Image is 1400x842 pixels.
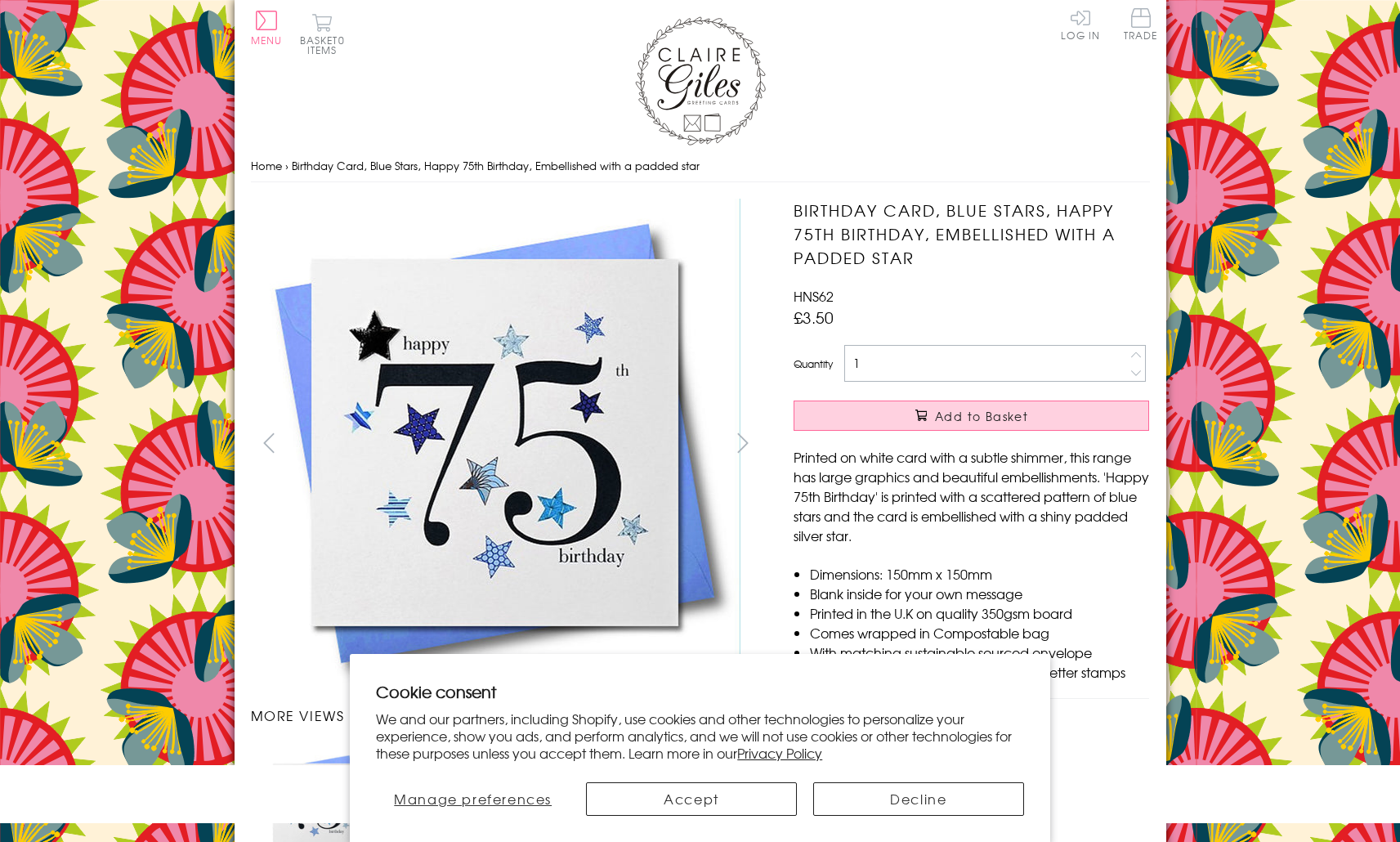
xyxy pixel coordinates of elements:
[251,150,1150,183] nav: breadcrumbs
[810,643,1149,662] li: With matching sustainable sourced envelope
[794,286,834,306] span: HNS62
[251,424,288,461] button: prev
[810,584,1149,603] li: Blank inside for your own message
[376,680,1024,703] h2: Cookie consent
[292,158,700,173] span: Birthday Card, Blue Stars, Happy 75th Birthday, Embellished with a padded star
[307,33,345,57] span: 0 items
[813,782,1024,816] button: Decline
[737,743,822,763] a: Privacy Policy
[394,789,552,808] span: Manage preferences
[635,16,766,146] img: Claire Giles Greetings Cards
[251,705,762,725] h3: More views
[376,710,1024,761] p: We and our partners, including Shopify, use cookies and other technologies to personalize your ex...
[376,782,570,816] button: Manage preferences
[810,564,1149,584] li: Dimensions: 150mm x 150mm
[810,623,1149,643] li: Comes wrapped in Compostable bag
[1061,8,1100,40] a: Log In
[794,447,1149,545] p: Printed on white card with a subtle shimmer, this range has large graphics and beautiful embellis...
[251,11,283,45] button: Menu
[1124,8,1158,43] a: Trade
[251,158,282,173] a: Home
[810,603,1149,623] li: Printed in the U.K on quality 350gsm board
[1124,8,1158,40] span: Trade
[794,306,834,329] span: £3.50
[935,408,1028,424] span: Add to Basket
[586,782,797,816] button: Accept
[794,356,833,371] label: Quantity
[794,401,1149,431] button: Add to Basket
[250,199,740,688] img: Birthday Card, Blue Stars, Happy 75th Birthday, Embellished with a padded star
[285,158,288,173] span: ›
[761,199,1251,689] img: Birthday Card, Blue Stars, Happy 75th Birthday, Embellished with a padded star
[794,199,1149,269] h1: Birthday Card, Blue Stars, Happy 75th Birthday, Embellished with a padded star
[724,424,761,461] button: next
[300,13,345,55] button: Basket0 items
[251,33,283,47] span: Menu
